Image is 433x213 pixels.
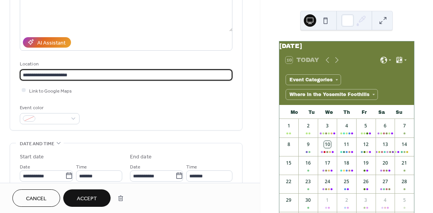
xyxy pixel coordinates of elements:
div: Event color [20,104,78,112]
span: Date [20,163,30,171]
div: 1 [285,122,292,129]
div: 29 [285,197,292,204]
div: 4 [343,122,350,129]
span: Time [76,163,87,171]
div: Sa [373,105,390,119]
div: 6 [382,122,389,129]
div: 20 [382,160,389,167]
div: 18 [343,160,350,167]
div: Location [20,60,231,68]
div: 1 [324,197,331,204]
div: Tu [303,105,320,119]
div: 4 [382,197,389,204]
button: AI Assistant [23,37,71,48]
div: 10 [324,141,331,148]
button: Accept [63,189,111,207]
span: Date and time [20,140,54,148]
div: 3 [324,122,331,129]
div: 16 [305,160,312,167]
span: Cancel [26,195,47,203]
div: 5 [401,197,408,204]
div: 2 [343,197,350,204]
span: Time [186,163,197,171]
span: Date [130,163,140,171]
div: Th [338,105,355,119]
div: End date [130,153,152,161]
div: 22 [285,178,292,185]
button: Cancel [12,189,60,207]
span: Accept [77,195,97,203]
div: 8 [285,141,292,148]
div: 28 [401,178,408,185]
div: 3 [362,197,369,204]
div: 15 [285,160,292,167]
div: 2 [305,122,312,129]
div: Fr [355,105,373,119]
span: Link to Google Maps [29,87,72,95]
div: 12 [362,141,369,148]
div: 24 [324,178,331,185]
div: 27 [382,178,389,185]
div: Su [390,105,408,119]
div: 9 [305,141,312,148]
div: 13 [382,141,389,148]
div: 21 [401,160,408,167]
div: We [320,105,338,119]
div: [DATE] [279,41,414,51]
div: 23 [305,178,312,185]
div: 7 [401,122,408,129]
div: 26 [362,178,369,185]
div: 17 [324,160,331,167]
div: 5 [362,122,369,129]
div: AI Assistant [37,39,66,47]
div: 19 [362,160,369,167]
div: 14 [401,141,408,148]
div: Mo [286,105,303,119]
div: 30 [305,197,312,204]
div: 11 [343,141,350,148]
div: Start date [20,153,44,161]
div: 25 [343,178,350,185]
